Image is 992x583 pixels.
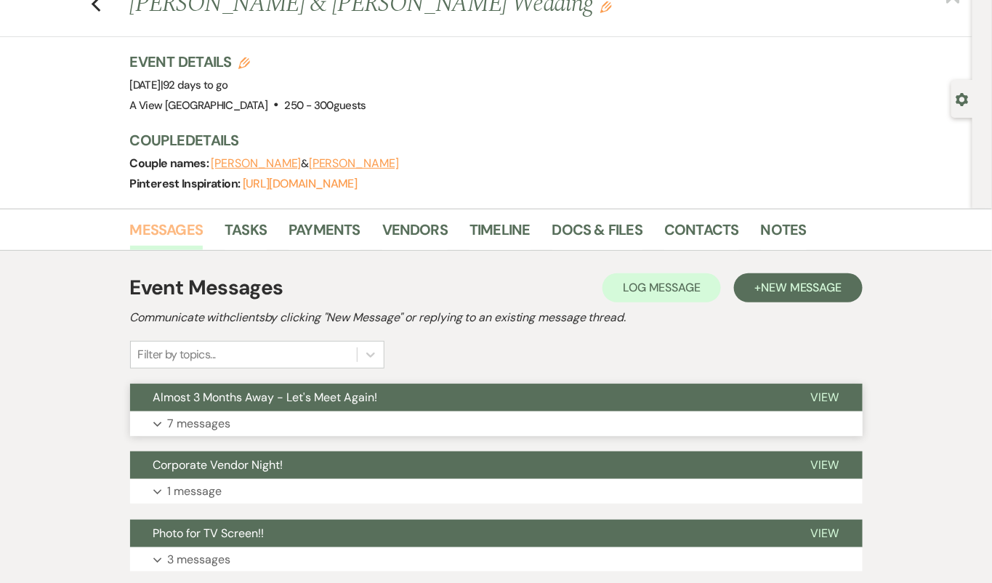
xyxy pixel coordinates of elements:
button: Open lead details [956,92,969,105]
span: Almost 3 Months Away - Let's Meet Again! [153,390,378,405]
span: New Message [761,280,842,295]
p: 7 messages [168,414,231,433]
span: A View [GEOGRAPHIC_DATA] [130,98,268,113]
button: Corporate Vendor Night! [130,451,788,479]
button: 3 messages [130,547,863,572]
a: Contacts [664,218,739,250]
p: 1 message [168,482,222,501]
span: View [811,390,839,405]
span: Pinterest Inspiration: [130,176,243,191]
h3: Couple Details [130,130,944,150]
button: View [788,451,863,479]
span: Photo for TV Screen!! [153,526,265,541]
span: Couple names: [130,156,211,171]
p: 3 messages [168,550,231,569]
h2: Communicate with clients by clicking "New Message" or replying to an existing message thread. [130,309,863,326]
button: Almost 3 Months Away - Let's Meet Again! [130,384,788,411]
button: View [788,384,863,411]
button: 1 message [130,479,863,504]
a: Tasks [225,218,267,250]
span: & [211,156,399,171]
span: Log Message [623,280,701,295]
span: | [161,78,228,92]
button: Log Message [602,273,721,302]
button: [PERSON_NAME] [309,158,399,169]
span: View [811,457,839,473]
h3: Event Details [130,52,366,72]
span: 92 days to go [163,78,228,92]
button: View [788,520,863,547]
h1: Event Messages [130,273,283,303]
a: Vendors [382,218,448,250]
a: Timeline [469,218,531,250]
a: [URL][DOMAIN_NAME] [243,176,357,191]
a: Docs & Files [552,218,642,250]
a: Payments [289,218,360,250]
span: Corporate Vendor Night! [153,457,283,473]
button: +New Message [734,273,862,302]
div: Filter by topics... [138,346,216,363]
span: 250 - 300 guests [285,98,366,113]
span: [DATE] [130,78,228,92]
button: [PERSON_NAME] [211,158,302,169]
button: 7 messages [130,411,863,436]
a: Notes [761,218,807,250]
a: Messages [130,218,203,250]
button: Photo for TV Screen!! [130,520,788,547]
span: View [811,526,839,541]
